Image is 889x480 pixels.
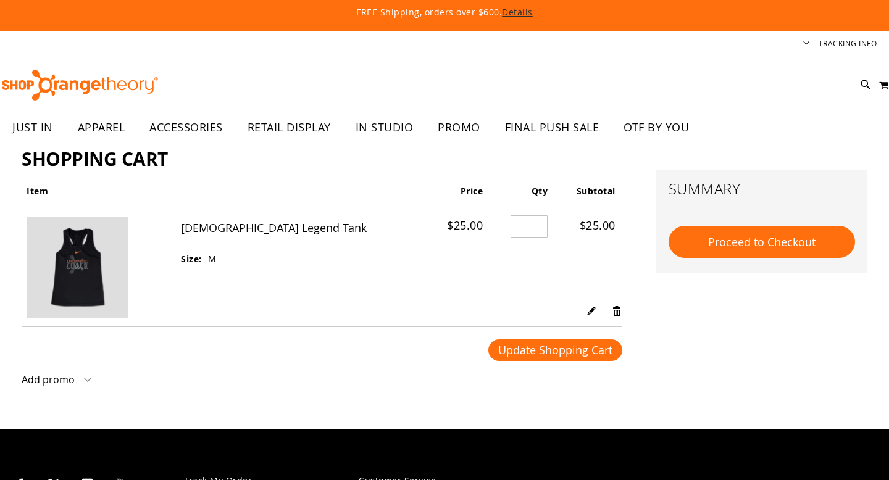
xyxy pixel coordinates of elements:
span: Qty [532,185,548,197]
span: OTF BY YOU [624,114,689,141]
span: APPAREL [78,114,125,141]
button: Proceed to Checkout [669,226,856,258]
a: [DEMOGRAPHIC_DATA] Legend Tank [181,218,369,238]
span: IN STUDIO [356,114,414,141]
span: $25.00 [580,218,616,233]
a: FINAL PUSH SALE [493,114,612,142]
a: PROMO [425,114,493,142]
a: Remove item [612,304,622,317]
span: ACCESSORIES [149,114,223,141]
a: Ladies Legend Tank [27,217,176,321]
span: Price [461,185,483,197]
a: OTF BY YOU [611,114,701,142]
span: Item [27,185,48,197]
a: Details [502,6,533,18]
strong: Add promo [22,373,75,386]
span: $25.00 [447,218,483,233]
span: Update Shopping Cart [498,342,612,357]
dd: M [208,253,217,265]
a: ACCESSORIES [137,114,235,142]
span: Proceed to Checkout [708,234,816,249]
button: Add promo [22,373,91,392]
span: Shopping Cart [22,146,168,172]
a: Tracking Info [819,38,877,49]
button: Account menu [803,38,809,50]
h2: Summary [669,178,856,199]
span: RETAIL DISPLAY [248,114,331,141]
span: Subtotal [577,185,616,197]
a: APPAREL [65,114,138,142]
span: PROMO [438,114,480,141]
a: RETAIL DISPLAY [235,114,343,142]
span: FINAL PUSH SALE [505,114,599,141]
span: JUST IN [12,114,53,141]
a: IN STUDIO [343,114,426,142]
img: Ladies Legend Tank [27,217,128,318]
dt: Size [181,253,202,265]
p: FREE Shipping, orders over $600. [74,6,815,19]
button: Update Shopping Cart [488,339,622,361]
